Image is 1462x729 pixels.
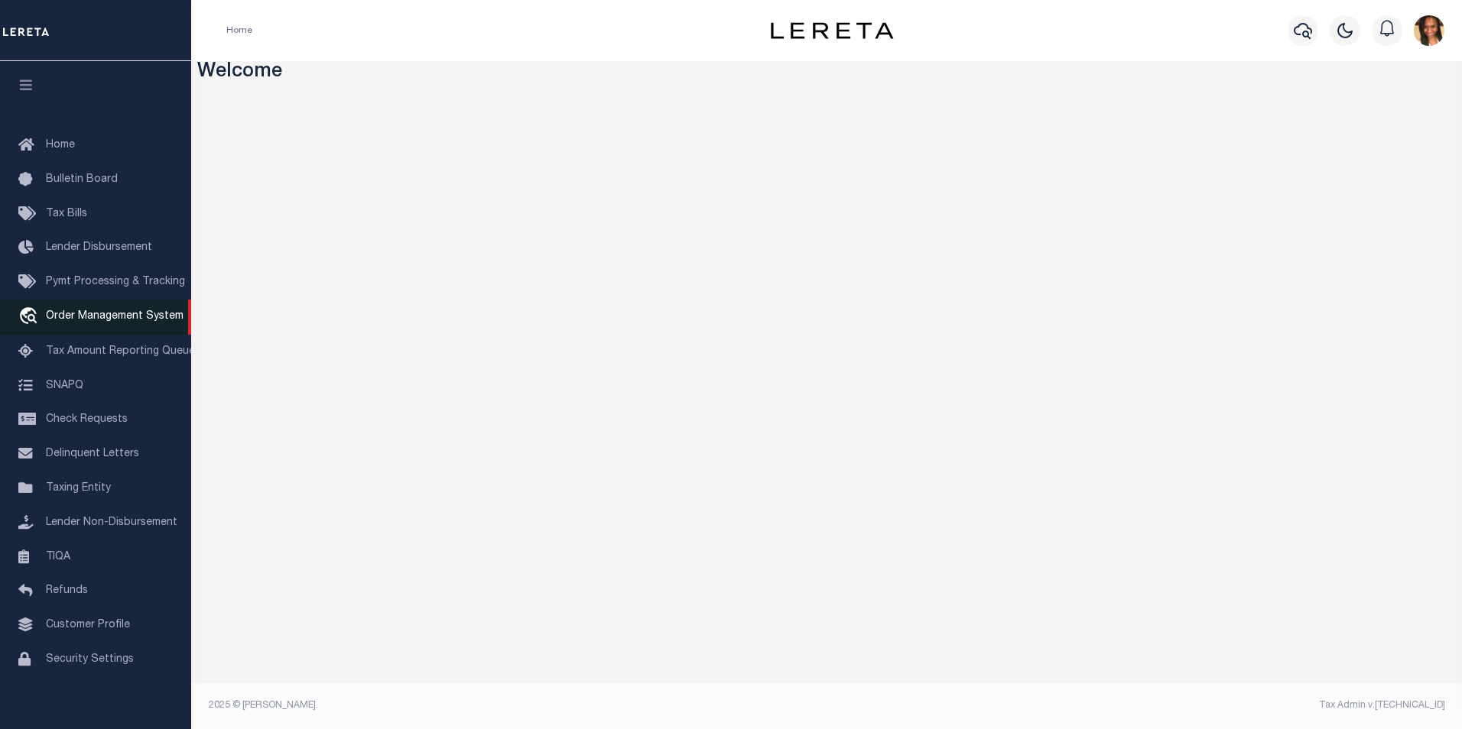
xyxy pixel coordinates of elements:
span: Lender Non-Disbursement [46,517,177,528]
span: Check Requests [46,414,128,425]
span: Taxing Entity [46,483,111,494]
span: Order Management System [46,311,184,322]
span: Security Settings [46,654,134,665]
span: Delinquent Letters [46,449,139,459]
span: Tax Amount Reporting Queue [46,346,195,357]
span: Pymt Processing & Tracking [46,277,185,287]
img: logo-dark.svg [771,22,893,39]
span: Home [46,140,75,151]
div: Tax Admin v.[TECHNICAL_ID] [838,698,1445,712]
span: Lender Disbursement [46,242,152,253]
span: TIQA [46,551,70,562]
h3: Welcome [197,61,1457,85]
span: Customer Profile [46,620,130,630]
div: 2025 © [PERSON_NAME]. [197,698,827,712]
span: SNAPQ [46,380,83,390]
span: Tax Bills [46,209,87,219]
span: Bulletin Board [46,174,118,185]
i: travel_explore [18,307,43,327]
li: Home [226,24,252,37]
span: Refunds [46,585,88,596]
